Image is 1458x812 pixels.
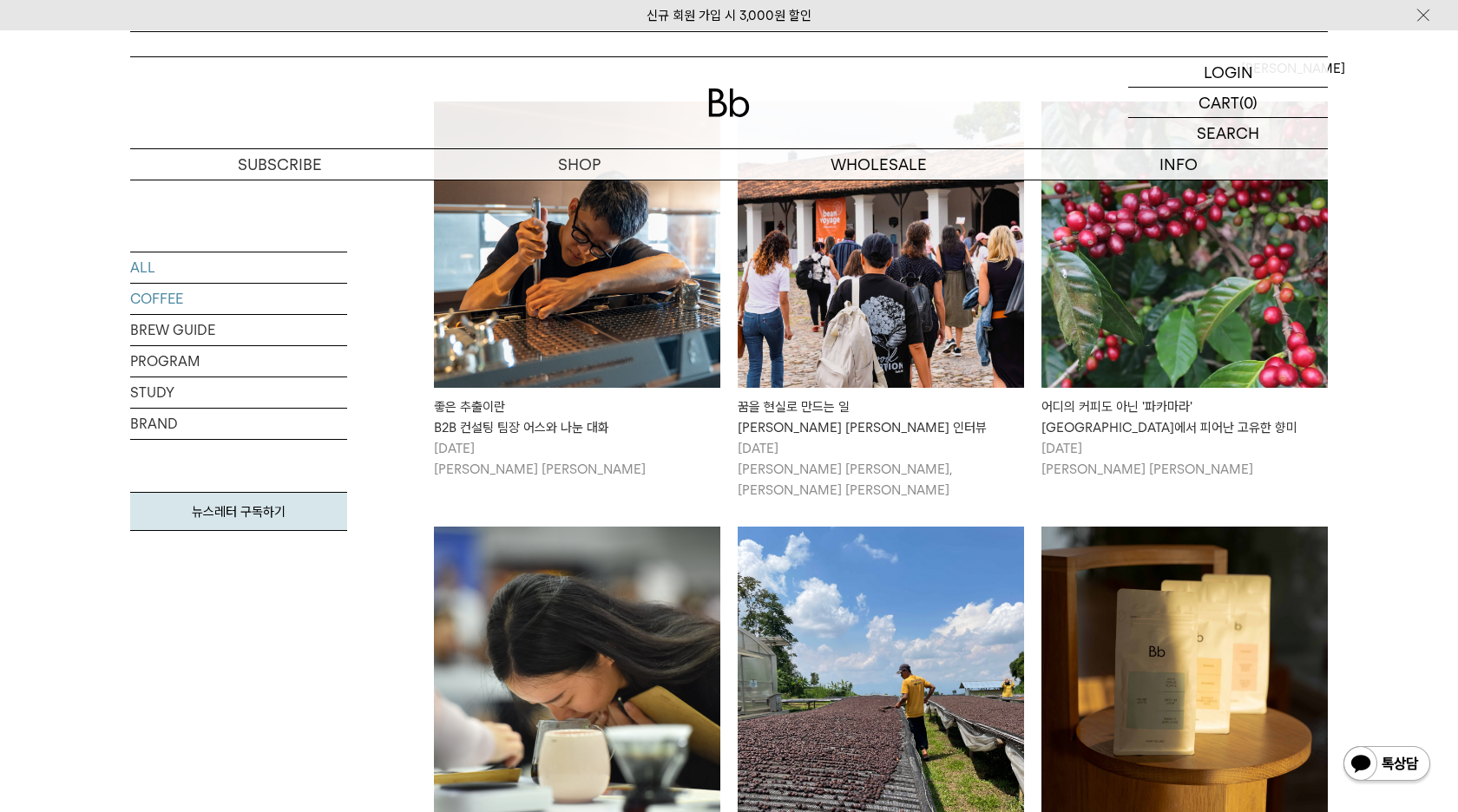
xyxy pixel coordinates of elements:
a: 꿈을 현실로 만드는 일빈보야지 탁승희 대표 인터뷰 꿈을 현실로 만드는 일[PERSON_NAME] [PERSON_NAME] 인터뷰 [DATE][PERSON_NAME] [PERS... [738,101,1024,501]
a: LOGIN [1128,57,1328,88]
p: [DATE] [PERSON_NAME] [PERSON_NAME] [434,438,720,480]
p: (0) [1239,88,1258,117]
p: LOGIN [1204,57,1253,87]
p: [DATE] [PERSON_NAME] [PERSON_NAME] [1041,438,1328,480]
p: WHOLESALE [729,149,1028,180]
img: 카카오톡 채널 1:1 채팅 버튼 [1342,744,1432,786]
a: SHOP [430,149,729,180]
a: BREW GUIDE [130,315,347,345]
img: 어디의 커피도 아닌 '파카마라'엘살바도르에서 피어난 고유한 향미 [1041,101,1328,388]
a: PROGRAM [130,346,347,377]
p: [DATE] [PERSON_NAME] [PERSON_NAME], [PERSON_NAME] [PERSON_NAME] [738,438,1024,501]
div: 어디의 커피도 아닌 '파카마라' [GEOGRAPHIC_DATA]에서 피어난 고유한 향미 [1041,396,1328,438]
a: STUDY [130,377,347,408]
div: 좋은 추출이란 B2B 컨설팅 팀장 어스와 나눈 대화 [434,396,720,438]
img: 꿈을 현실로 만드는 일빈보야지 탁승희 대표 인터뷰 [738,101,1024,388]
p: SEARCH [1197,118,1259,148]
a: ALL [130,252,347,283]
a: COFFEE [130,284,347,314]
img: 좋은 추출이란B2B 컨설팅 팀장 어스와 나눈 대화 [434,101,720,388]
a: 신규 회원 가입 시 3,000원 할인 [647,8,811,23]
a: 뉴스레터 구독하기 [130,492,347,531]
a: BRAND [130,409,347,439]
div: 꿈을 현실로 만드는 일 [PERSON_NAME] [PERSON_NAME] 인터뷰 [738,396,1024,438]
a: CART (0) [1128,88,1328,118]
img: 로고 [708,88,750,117]
a: 어디의 커피도 아닌 '파카마라'엘살바도르에서 피어난 고유한 향미 어디의 커피도 아닌 '파카마라'[GEOGRAPHIC_DATA]에서 피어난 고유한 향미 [DATE][PERSON... [1041,101,1328,480]
a: 좋은 추출이란B2B 컨설팅 팀장 어스와 나눈 대화 좋은 추출이란B2B 컨설팅 팀장 어스와 나눈 대화 [DATE][PERSON_NAME] [PERSON_NAME] [434,101,720,480]
p: INFO [1028,149,1328,180]
a: SUBSCRIBE [130,149,430,180]
p: CART [1199,88,1239,117]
